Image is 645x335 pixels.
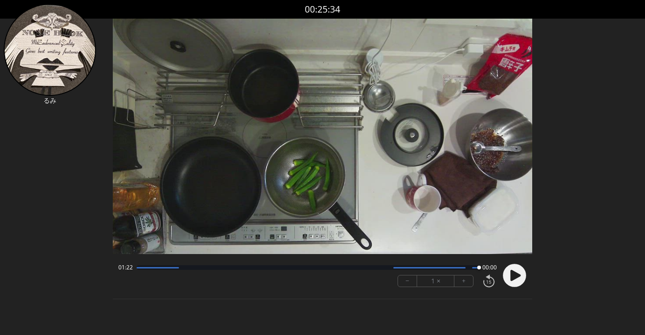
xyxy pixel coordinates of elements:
[4,4,96,96] img: 留迎
[4,96,96,105] p: るみ
[482,264,497,271] span: 00:00
[417,275,454,287] div: 1 ×
[398,275,417,287] button: −
[305,3,340,16] a: 00:25:34
[118,264,133,271] span: 01:22
[454,275,473,287] button: +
